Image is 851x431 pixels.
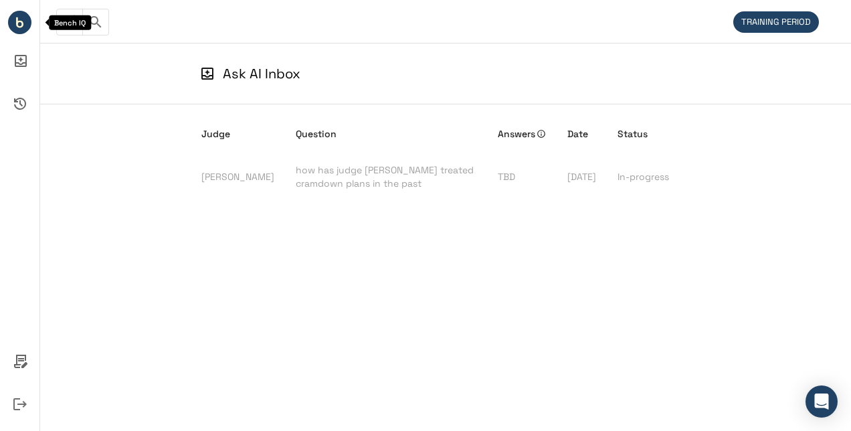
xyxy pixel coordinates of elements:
[733,11,826,33] div: We are not billing you for your initial period of in-app activity.
[201,153,285,201] td: [PERSON_NAME]
[487,153,557,201] td: TBD
[607,153,680,201] td: In-progress
[733,16,819,27] span: TRAINING PERIOD
[607,115,680,153] th: Status
[557,153,607,201] td: [DATE]
[806,385,838,418] div: Open Intercom Messenger
[49,15,91,30] div: Bench IQ
[285,115,487,153] th: Question
[498,126,546,142] span: Answers
[201,115,285,153] th: Judge
[296,164,474,189] span: Depth: Quick
[557,115,607,153] th: Date
[537,129,546,139] svg: Ask AI analyzed and summarized answers from this many transcripts.
[223,64,300,84] p: Ask AI Inbox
